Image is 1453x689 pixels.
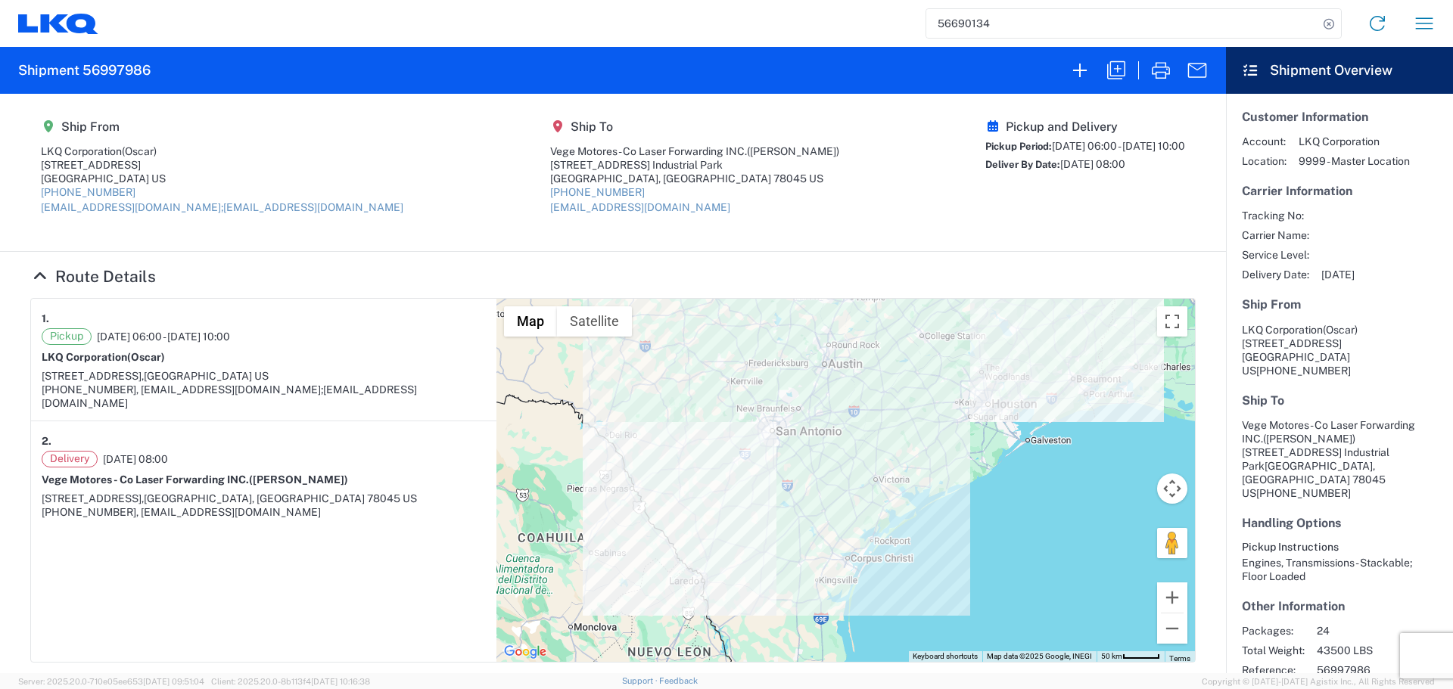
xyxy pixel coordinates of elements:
span: Server: 2025.20.0-710e05ee653 [18,677,204,686]
span: (Oscar) [122,145,157,157]
span: Vege Motores - Co Laser Forwarding INC. [STREET_ADDRESS] Industrial Park [1242,419,1415,472]
h5: Other Information [1242,599,1437,613]
h6: Pickup Instructions [1242,541,1437,554]
button: Toggle fullscreen view [1157,306,1187,337]
h5: Pickup and Delivery [985,119,1185,134]
h5: Ship To [550,119,839,134]
span: [GEOGRAPHIC_DATA] US [144,370,269,382]
a: Feedback [659,676,698,685]
h5: Ship From [1242,297,1437,312]
span: 24 [1317,624,1446,638]
span: Total Weight: [1242,644,1305,657]
button: Show satellite imagery [557,306,632,337]
div: [GEOGRAPHIC_DATA], [GEOGRAPHIC_DATA] 78045 US [550,172,839,185]
span: [DATE] 06:00 - [DATE] 10:00 [97,330,230,343]
span: LKQ Corporation [1299,135,1410,148]
span: ([PERSON_NAME]) [249,473,348,486]
span: ([PERSON_NAME]) [747,145,839,157]
button: Zoom in [1157,582,1187,613]
div: [PHONE_NUMBER], [EMAIL_ADDRESS][DOMAIN_NAME] [42,505,486,519]
input: Shipment, tracking or reference number [926,9,1318,38]
span: [DATE] 06:00 - [DATE] 10:00 [1052,140,1185,152]
h5: Customer Information [1242,110,1437,124]
div: Engines, Transmissions - Stackable; Floor Loaded [1242,556,1437,583]
span: Reference: [1242,663,1305,677]
span: Client: 2025.20.0-8b113f4 [211,677,370,686]
span: Account: [1242,135,1287,148]
a: Open this area in Google Maps (opens a new window) [500,642,550,662]
span: [GEOGRAPHIC_DATA], [GEOGRAPHIC_DATA] 78045 US [144,492,417,504]
span: Deliver By Date: [985,159,1060,170]
span: [STREET_ADDRESS] [1242,337,1342,349]
span: 56997986 [1317,663,1446,677]
strong: 1. [42,309,49,328]
h5: Handling Options [1242,516,1437,530]
span: Carrier Name: [1242,228,1309,242]
address: [GEOGRAPHIC_DATA] US [1242,323,1437,377]
span: 43500 LBS [1317,644,1446,657]
span: [DATE] 09:51:04 [143,677,204,686]
address: [GEOGRAPHIC_DATA], [GEOGRAPHIC_DATA] 78045 US [1242,418,1437,500]
img: Google [500,642,550,662]
h5: Ship From [41,119,403,134]
span: Pickup [42,328,92,345]
span: Map data ©2025 Google, INEGI [987,652,1092,660]
span: Service Level: [1242,248,1309,262]
span: Location: [1242,154,1287,168]
div: [STREET_ADDRESS] Industrial Park [550,158,839,172]
span: (Oscar) [1323,324,1358,336]
a: [PHONE_NUMBER] [41,186,135,198]
button: Map camera controls [1157,473,1187,504]
span: [DATE] 08:00 [1060,158,1125,170]
h2: Shipment 56997986 [18,61,151,79]
span: [DATE] [1321,268,1355,281]
button: Keyboard shortcuts [913,651,978,662]
a: Support [622,676,660,685]
div: [STREET_ADDRESS] [41,158,403,172]
span: Copyright © [DATE]-[DATE] Agistix Inc., All Rights Reserved [1202,675,1435,688]
a: Hide Details [30,267,156,286]
div: [PHONE_NUMBER], [EMAIL_ADDRESS][DOMAIN_NAME];[EMAIL_ADDRESS][DOMAIN_NAME] [42,383,486,410]
strong: 2. [42,432,51,451]
h5: Carrier Information [1242,184,1437,198]
span: Packages: [1242,624,1305,638]
strong: Vege Motores - Co Laser Forwarding INC. [42,473,348,486]
button: Map Scale: 50 km per 46 pixels [1097,651,1165,662]
a: [EMAIL_ADDRESS][DOMAIN_NAME];[EMAIL_ADDRESS][DOMAIN_NAME] [41,201,403,213]
span: 50 km [1101,652,1122,660]
span: [PHONE_NUMBER] [1256,487,1351,499]
span: [DATE] 08:00 [103,452,168,466]
a: [PHONE_NUMBER] [550,186,645,198]
span: Delivery [42,451,98,467]
div: LKQ Corporation [41,144,403,158]
a: [EMAIL_ADDRESS][DOMAIN_NAME] [550,201,730,213]
span: [STREET_ADDRESS], [42,370,144,382]
span: Tracking No: [1242,209,1309,222]
span: ([PERSON_NAME]) [1263,433,1355,445]
span: Delivery Date: [1242,268,1309,281]
span: [DATE] 10:16:38 [311,677,370,686]
h5: Ship To [1242,393,1437,408]
span: 9999 - Master Location [1299,154,1410,168]
div: Vege Motores - Co Laser Forwarding INC. [550,144,839,158]
button: Show street map [504,306,557,337]
button: Drag Pegman onto the map to open Street View [1157,528,1187,558]
span: LKQ Corporation [1242,324,1323,336]
span: (Oscar) [127,351,165,363]
span: [PHONE_NUMBER] [1256,365,1351,377]
div: [GEOGRAPHIC_DATA] US [41,172,403,185]
span: [STREET_ADDRESS], [42,492,144,504]
a: Terms [1169,654,1190,663]
button: Zoom out [1157,613,1187,644]
span: Pickup Period: [985,141,1052,152]
header: Shipment Overview [1226,47,1453,94]
strong: LKQ Corporation [42,351,165,363]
